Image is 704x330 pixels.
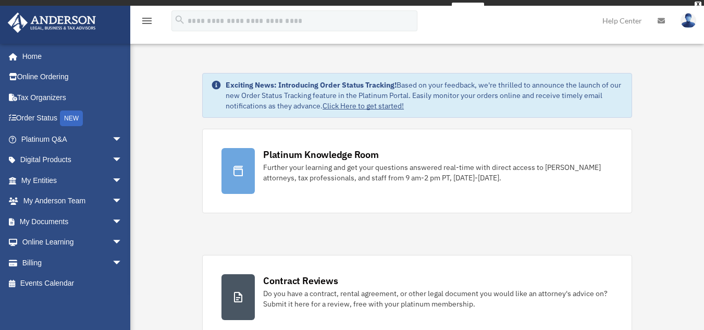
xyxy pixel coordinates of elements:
a: Events Calendar [7,273,138,294]
span: arrow_drop_down [112,129,133,150]
a: survey [452,3,484,15]
span: arrow_drop_down [112,252,133,274]
span: arrow_drop_down [112,170,133,191]
div: Do you have a contract, rental agreement, or other legal document you would like an attorney's ad... [263,288,613,309]
div: Based on your feedback, we're thrilled to announce the launch of our new Order Status Tracking fe... [226,80,623,111]
a: Home [7,46,133,67]
div: Get a chance to win 6 months of Platinum for free just by filling out this [220,3,448,15]
strong: Exciting News: Introducing Order Status Tracking! [226,80,397,90]
a: Click Here to get started! [323,101,404,111]
span: arrow_drop_down [112,232,133,253]
img: Anderson Advisors Platinum Portal [5,13,99,33]
a: Platinum Q&Aarrow_drop_down [7,129,138,150]
img: User Pic [681,13,696,28]
span: arrow_drop_down [112,150,133,171]
a: My Anderson Teamarrow_drop_down [7,191,138,212]
span: arrow_drop_down [112,191,133,212]
a: Platinum Knowledge Room Further your learning and get your questions answered real-time with dire... [202,129,632,213]
a: menu [141,18,153,27]
a: Billingarrow_drop_down [7,252,138,273]
a: Online Learningarrow_drop_down [7,232,138,253]
i: search [174,14,186,26]
a: Order StatusNEW [7,108,138,129]
div: NEW [60,111,83,126]
a: Tax Organizers [7,87,138,108]
div: Platinum Knowledge Room [263,148,379,161]
a: My Entitiesarrow_drop_down [7,170,138,191]
div: Contract Reviews [263,274,338,287]
a: Digital Productsarrow_drop_down [7,150,138,170]
a: Online Ordering [7,67,138,88]
a: My Documentsarrow_drop_down [7,211,138,232]
i: menu [141,15,153,27]
span: arrow_drop_down [112,211,133,233]
div: Further your learning and get your questions answered real-time with direct access to [PERSON_NAM... [263,162,613,183]
div: close [695,2,701,8]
